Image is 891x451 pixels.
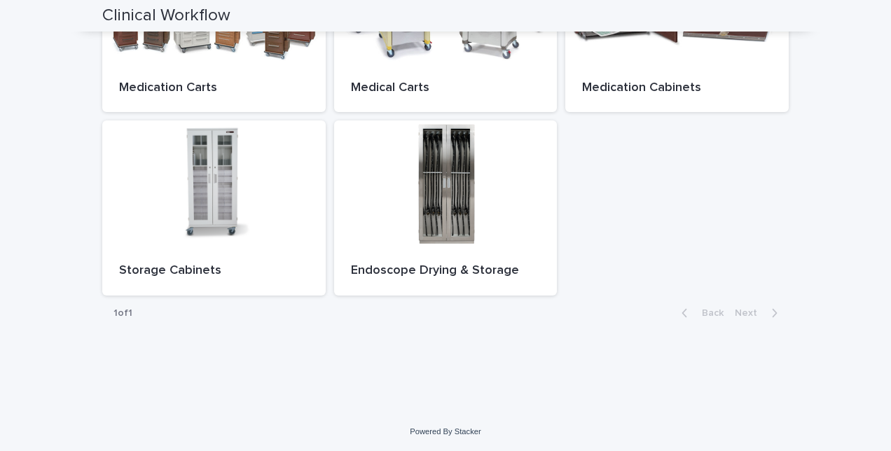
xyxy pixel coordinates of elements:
span: Back [693,308,724,318]
p: Medication Cabinets [582,81,772,96]
a: Storage Cabinets [102,120,326,296]
a: Endoscope Drying & Storage [334,120,558,296]
a: Powered By Stacker [410,427,481,436]
button: Back [670,307,729,319]
h2: Clinical Workflow [102,6,230,26]
button: Next [729,307,789,319]
span: Next [735,308,766,318]
p: Endoscope Drying & Storage [351,263,541,279]
p: 1 of 1 [102,296,144,331]
p: Storage Cabinets [119,263,309,279]
p: Medical Carts [351,81,541,96]
p: Medication Carts [119,81,309,96]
